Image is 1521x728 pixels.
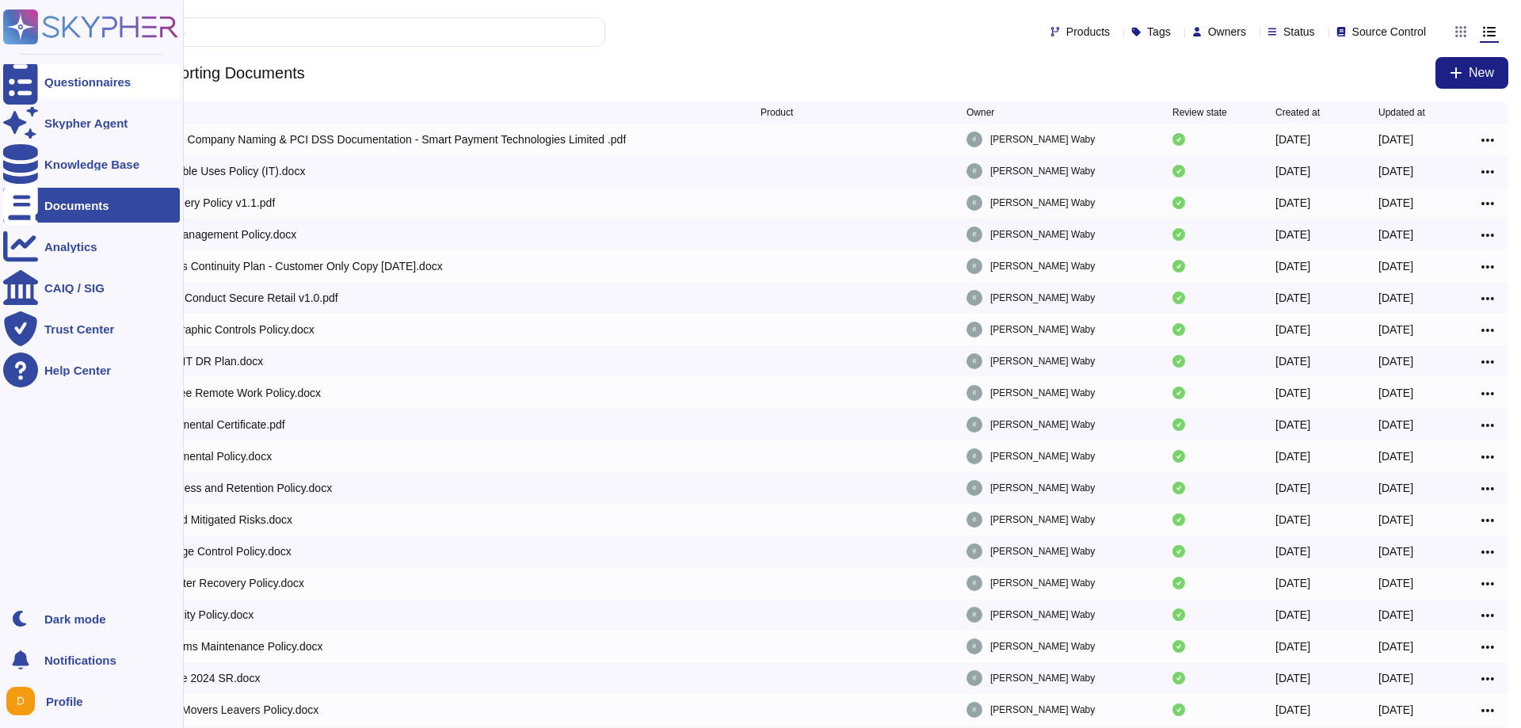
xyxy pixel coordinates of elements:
div: [DATE] [1275,543,1310,559]
span: Created at [1275,108,1320,117]
img: user [966,575,982,591]
div: Business Continuity Plan - Customer Only Copy [DATE].docx [143,258,443,274]
img: user [966,448,982,464]
div: [DATE] [1275,385,1310,401]
div: [DATE] [1378,417,1413,433]
div: [DATE] [1275,638,1310,654]
span: New [1469,67,1494,79]
div: [DATE] [1275,353,1310,369]
span: [PERSON_NAME] Waby [990,385,1095,401]
div: [DATE] [1378,195,1413,211]
span: [PERSON_NAME] Waby [990,322,1095,337]
div: [DATE] [1378,543,1413,559]
span: Supporting Documents [135,61,312,85]
div: [DATE] [1275,417,1310,433]
span: Profile [46,696,83,707]
img: user [966,480,982,496]
span: [PERSON_NAME] Waby [990,258,1095,274]
span: Tags [1147,26,1171,37]
div: Environmental Policy.docx [143,448,272,464]
span: [PERSON_NAME] Waby [990,290,1095,306]
div: IT Usage 2024 SR.docx [143,670,260,686]
div: Environmental Certificate.pdf [143,417,285,433]
div: Analytics [44,241,97,253]
img: user [966,227,982,242]
div: Asset Management Policy.docx [143,227,296,242]
div: Code of Conduct Secure Retail v1.0.pdf [143,290,338,306]
div: [DATE] [1378,322,1413,337]
span: [PERSON_NAME] Waby [990,227,1095,242]
button: user [3,684,46,718]
span: [PERSON_NAME] Waby [990,131,1095,147]
div: [DATE] [1378,702,1413,718]
span: Owner [966,108,994,117]
div: [DATE] [1378,607,1413,623]
div: Questionnaires [44,76,131,88]
img: user [966,702,982,718]
span: [PERSON_NAME] Waby [990,417,1095,433]
span: [PERSON_NAME] Waby [990,480,1095,496]
img: user [966,607,982,623]
div: IT Security Policy.docx [143,607,253,623]
input: Search by keywords [63,18,604,46]
div: [DATE] [1378,512,1413,528]
img: user [966,638,982,654]
span: [PERSON_NAME] Waby [990,607,1095,623]
span: Source Control [1352,26,1426,37]
div: Anti Bribery Policy v1.1.pdf [143,195,275,211]
img: user [6,687,35,715]
div: IT Systems Maintenance Policy.docx [143,638,322,654]
div: [DATE] [1275,258,1310,274]
div: [DATE] [1275,512,1310,528]
span: [PERSON_NAME] Waby [990,353,1095,369]
div: Acceptable Uses Policy (IT).docx [143,163,305,179]
span: [PERSON_NAME] Waby [990,638,1095,654]
div: [DATE] [1378,258,1413,274]
div: [DATE] [1275,290,1310,306]
div: [DATE] [1378,163,1413,179]
div: IT Disaster Recovery Policy.docx [143,575,304,591]
span: Status [1283,26,1315,37]
a: Analytics [3,229,180,264]
img: user [966,543,982,559]
div: Knowledge Base [44,158,139,170]
span: Updated at [1378,108,1425,117]
a: Documents [3,188,180,223]
div: [DATE] [1275,227,1310,242]
img: user [966,290,982,306]
img: user [966,512,982,528]
img: user [966,163,982,179]
div: [DATE] [1275,163,1310,179]
div: [DATE] [1275,670,1310,686]
div: [DATE] [1378,353,1413,369]
a: Trust Center [3,311,180,346]
div: [DATE] [1378,131,1413,147]
span: [PERSON_NAME] Waby [990,448,1095,464]
a: Help Center [3,353,180,387]
span: Notifications [44,654,116,666]
div: [DATE] [1275,131,1310,147]
span: [PERSON_NAME] Waby [990,575,1095,591]
div: Identified Mitigated Risks.docx [143,512,292,528]
img: user [966,131,982,147]
div: CAIQ / SIG [44,282,105,294]
div: Trust Center [44,323,114,335]
span: [PERSON_NAME] Waby [990,512,1095,528]
div: Help Center [44,364,111,376]
div: [DATE] [1275,448,1310,464]
div: [DATE] - Company Naming & PCI DSS Documentation - Smart Payment Technologies Limited .pdf [143,131,626,147]
span: [PERSON_NAME] Waby [990,670,1095,686]
div: [DATE] [1378,227,1413,242]
div: [DATE] [1275,480,1310,496]
div: [DATE] [1275,322,1310,337]
div: Joiners Movers Leavers Policy.docx [143,702,318,718]
img: user [966,195,982,211]
div: Cryptographic Controls Policy.docx [143,322,314,337]
div: [DATE] [1378,670,1413,686]
button: New [1435,57,1508,89]
div: [DATE] [1378,290,1413,306]
div: Employee Remote Work Policy.docx [143,385,321,401]
div: [DATE] [1275,195,1310,211]
a: Questionnaires [3,64,180,99]
div: Documents [44,200,109,212]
